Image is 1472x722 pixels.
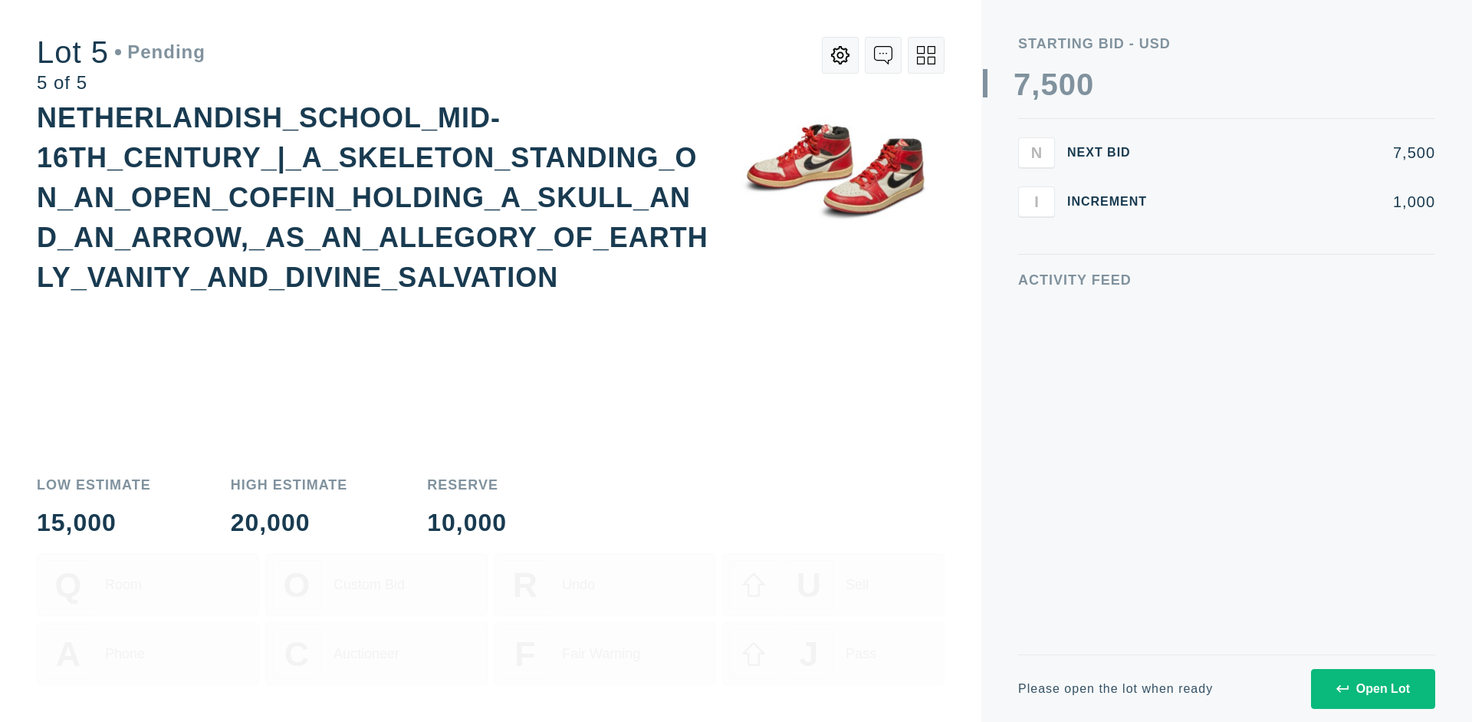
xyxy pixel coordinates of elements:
div: 7 [1014,69,1031,100]
div: 10,000 [427,510,507,535]
div: 0 [1059,69,1076,100]
div: Please open the lot when ready [1018,683,1213,695]
span: I [1034,193,1039,210]
div: Pending [115,43,205,61]
button: N [1018,137,1055,168]
div: Next Bid [1067,147,1159,159]
div: Low Estimate [37,478,151,492]
div: 20,000 [231,510,348,535]
div: Lot 5 [37,37,205,68]
div: Increment [1067,196,1159,208]
button: I [1018,186,1055,217]
div: NETHERLANDISH_SCHOOL_MID-16TH_CENTURY_|_A_SKELETON_STANDING_ON_AN_OPEN_COFFIN_HOLDING_A_SKULL_AND... [37,102,708,293]
span: N [1031,143,1042,161]
div: 7,500 [1171,145,1435,160]
div: 5 of 5 [37,74,205,92]
div: Open Lot [1336,682,1410,696]
div: Reserve [427,478,507,492]
div: , [1031,69,1040,376]
div: 15,000 [37,510,151,535]
div: 1,000 [1171,194,1435,209]
div: High Estimate [231,478,348,492]
div: 5 [1040,69,1058,100]
div: 0 [1076,69,1094,100]
button: Open Lot [1311,669,1435,709]
div: Starting Bid - USD [1018,37,1435,51]
div: Activity Feed [1018,273,1435,287]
